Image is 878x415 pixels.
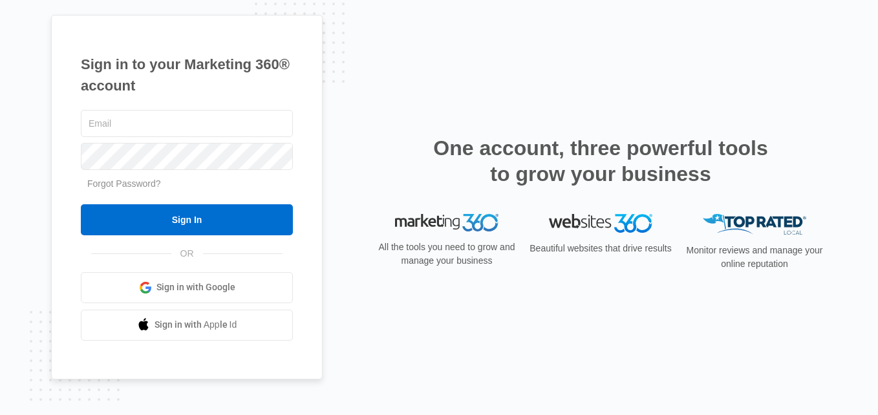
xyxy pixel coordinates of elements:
[156,281,235,294] span: Sign in with Google
[549,214,652,233] img: Websites 360
[528,242,673,255] p: Beautiful websites that drive results
[703,214,806,235] img: Top Rated Local
[395,214,498,232] img: Marketing 360
[682,244,827,271] p: Monitor reviews and manage your online reputation
[81,272,293,303] a: Sign in with Google
[81,204,293,235] input: Sign In
[374,240,519,268] p: All the tools you need to grow and manage your business
[171,247,203,261] span: OR
[87,178,161,189] a: Forgot Password?
[429,135,772,187] h2: One account, three powerful tools to grow your business
[81,54,293,96] h1: Sign in to your Marketing 360® account
[81,110,293,137] input: Email
[155,318,237,332] span: Sign in with Apple Id
[81,310,293,341] a: Sign in with Apple Id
